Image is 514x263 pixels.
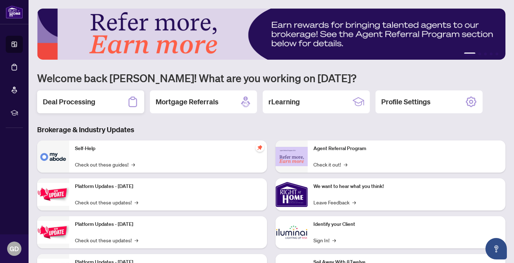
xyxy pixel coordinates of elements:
[131,160,135,168] span: →
[484,53,487,55] button: 3
[135,198,138,206] span: →
[276,178,308,210] img: We want to hear what you think!
[313,183,500,190] p: We want to hear what you think!
[352,198,356,206] span: →
[37,71,505,85] h1: Welcome back [PERSON_NAME]! What are you working on [DATE]?
[344,160,347,168] span: →
[75,236,138,244] a: Check out these updates!→
[43,97,95,107] h2: Deal Processing
[313,198,356,206] a: Leave Feedback→
[37,221,69,243] img: Platform Updates - July 8, 2025
[75,183,261,190] p: Platform Updates - [DATE]
[276,216,308,248] img: Identify your Client
[332,236,336,244] span: →
[478,53,481,55] button: 2
[37,140,69,173] img: Self-Help
[135,236,138,244] span: →
[156,97,218,107] h2: Mortgage Referrals
[37,183,69,205] img: Platform Updates - July 21, 2025
[276,147,308,167] img: Agent Referral Program
[268,97,300,107] h2: rLearning
[75,160,135,168] a: Check out these guides!→
[313,236,336,244] a: Sign In!→
[10,244,19,254] span: GD
[75,145,261,153] p: Self-Help
[313,220,500,228] p: Identify your Client
[313,145,500,153] p: Agent Referral Program
[37,9,505,60] img: Slide 0
[495,53,498,55] button: 5
[490,53,493,55] button: 4
[313,160,347,168] a: Check it out!→
[381,97,430,107] h2: Profile Settings
[6,5,23,19] img: logo
[256,143,264,152] span: pushpin
[37,125,505,135] h3: Brokerage & Industry Updates
[464,53,475,55] button: 1
[485,238,507,259] button: Open asap
[75,198,138,206] a: Check out these updates!→
[75,220,261,228] p: Platform Updates - [DATE]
